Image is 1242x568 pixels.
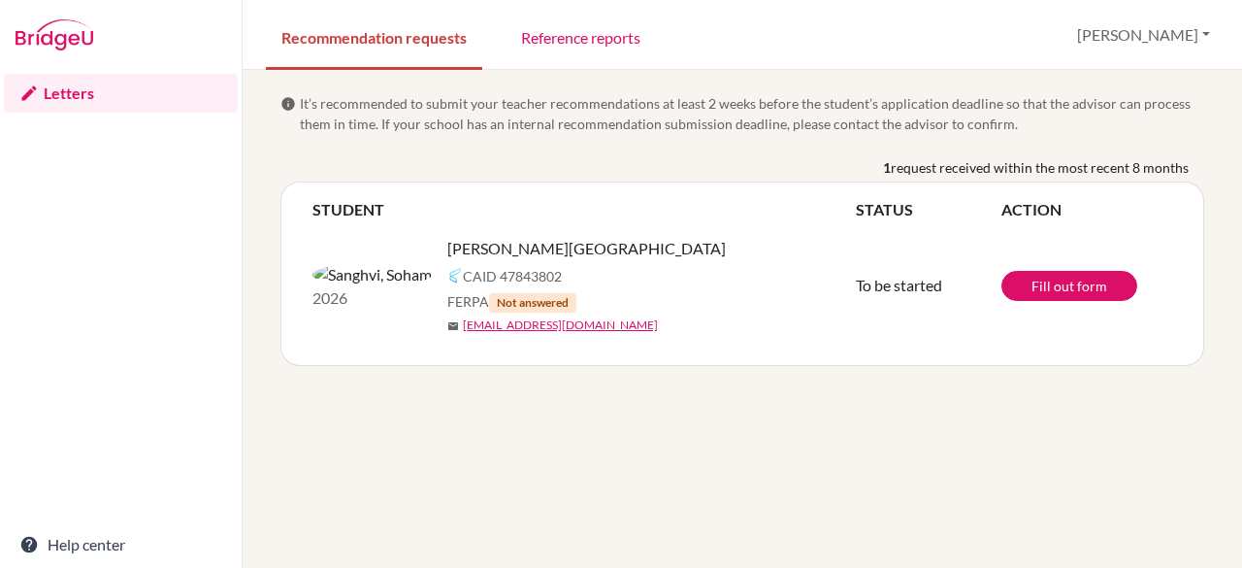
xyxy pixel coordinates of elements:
span: info [280,96,296,112]
a: Letters [4,74,238,113]
p: 2026 [312,286,432,310]
img: Bridge-U [16,19,93,50]
img: Sanghvi, Soham [312,263,432,286]
th: STUDENT [312,198,856,221]
a: [EMAIL_ADDRESS][DOMAIN_NAME] [463,317,658,334]
span: CAID 47843802 [463,266,562,286]
span: mail [447,320,459,332]
button: [PERSON_NAME] [1068,17,1219,53]
a: Help center [4,525,238,564]
a: Fill out form [1001,271,1137,301]
span: FERPA [447,291,576,313]
span: To be started [856,276,942,294]
span: request received within the most recent 8 months [891,157,1189,178]
th: ACTION [1001,198,1172,221]
a: Recommendation requests [266,3,482,70]
th: STATUS [856,198,1001,221]
span: [PERSON_NAME][GEOGRAPHIC_DATA] [447,237,726,260]
span: Not answered [489,293,576,313]
img: Common App logo [447,268,463,284]
span: It’s recommended to submit your teacher recommendations at least 2 weeks before the student’s app... [300,93,1204,134]
a: Reference reports [506,3,656,70]
b: 1 [883,157,891,178]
